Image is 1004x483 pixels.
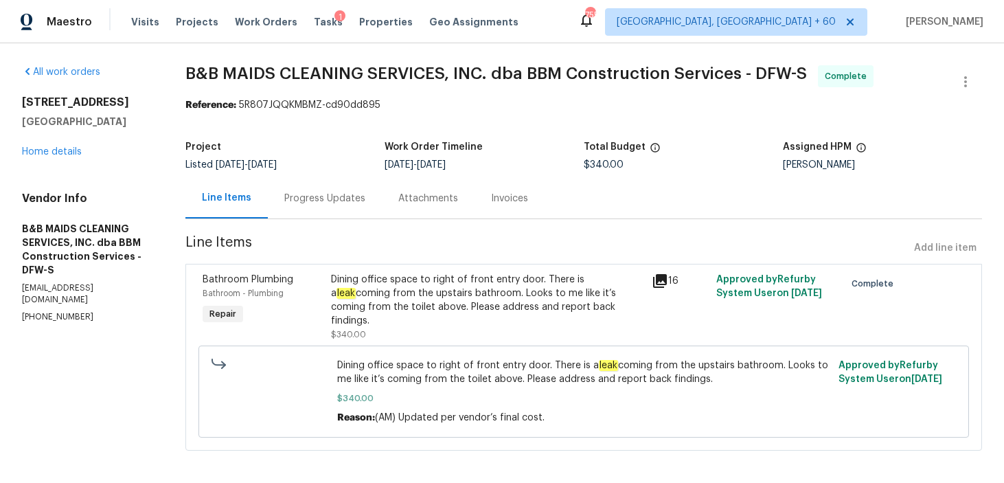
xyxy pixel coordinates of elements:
[599,360,618,371] em: leak
[185,142,221,152] h5: Project
[398,192,458,205] div: Attachments
[852,277,899,291] span: Complete
[791,289,822,298] span: [DATE]
[22,96,152,109] h2: [STREET_ADDRESS]
[22,222,152,277] h5: B&B MAIDS CLEANING SERVICES, INC. dba BBM Construction Services - DFW-S
[131,15,159,29] span: Visits
[22,311,152,323] p: [PHONE_NUMBER]
[334,10,345,24] div: 1
[417,160,446,170] span: [DATE]
[185,65,807,82] span: B&B MAIDS CLEANING SERVICES, INC. dba BBM Construction Services - DFW-S
[385,160,446,170] span: -
[838,361,942,384] span: Approved by Refurby System User on
[185,100,236,110] b: Reference:
[248,160,277,170] span: [DATE]
[584,142,646,152] h5: Total Budget
[204,307,242,321] span: Repair
[375,413,545,423] span: (AM) Updated per vendor’s final cost.
[22,282,152,306] p: [EMAIL_ADDRESS][DOMAIN_NAME]
[22,115,152,128] h5: [GEOGRAPHIC_DATA]
[716,275,822,298] span: Approved by Refurby System User on
[911,374,942,384] span: [DATE]
[900,15,983,29] span: [PERSON_NAME]
[337,392,831,405] span: $340.00
[650,142,661,160] span: The total cost of line items that have been proposed by Opendoor. This sum includes line items th...
[22,192,152,205] h4: Vendor Info
[429,15,518,29] span: Geo Assignments
[202,191,251,205] div: Line Items
[331,273,644,328] div: Dining office space to right of front entry door. There is a coming from the upstairs bathroom. L...
[216,160,244,170] span: [DATE]
[216,160,277,170] span: -
[176,15,218,29] span: Projects
[336,288,356,299] em: leak
[185,98,982,112] div: 5R807JQQKMBMZ-cd90dd895
[47,15,92,29] span: Maestro
[337,413,375,423] span: Reason:
[652,273,708,289] div: 16
[203,275,293,284] span: Bathroom Plumbing
[385,160,413,170] span: [DATE]
[331,330,366,339] span: $340.00
[617,15,836,29] span: [GEOGRAPHIC_DATA], [GEOGRAPHIC_DATA] + 60
[856,142,867,160] span: The hpm assigned to this work order.
[359,15,413,29] span: Properties
[585,8,595,22] div: 755
[22,147,82,157] a: Home details
[284,192,365,205] div: Progress Updates
[825,69,872,83] span: Complete
[22,67,100,77] a: All work orders
[337,359,831,386] span: Dining office space to right of front entry door. There is a coming from the upstairs bathroom. L...
[235,15,297,29] span: Work Orders
[185,236,909,261] span: Line Items
[314,17,343,27] span: Tasks
[185,160,277,170] span: Listed
[491,192,528,205] div: Invoices
[783,160,982,170] div: [PERSON_NAME]
[783,142,852,152] h5: Assigned HPM
[385,142,483,152] h5: Work Order Timeline
[584,160,624,170] span: $340.00
[203,289,284,297] span: Bathroom - Plumbing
